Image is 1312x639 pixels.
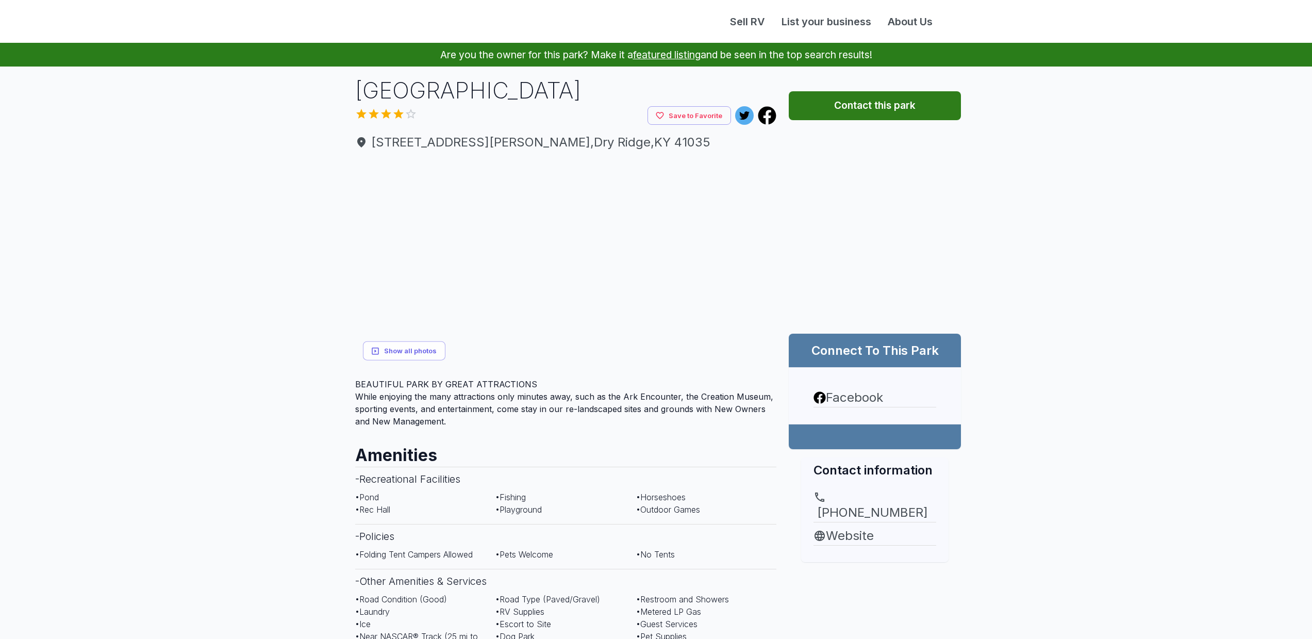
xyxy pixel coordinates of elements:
[636,549,675,560] span: • No Tents
[636,492,686,502] span: • Horseshoes
[813,388,936,407] a: Facebook
[355,379,537,389] span: BEAUTIFUL PARK BY GREAT ATTRACTIONS
[355,436,777,467] h2: Amenities
[355,607,390,617] span: • Laundry
[647,106,731,125] button: Save to Favorite
[773,14,879,29] a: List your business
[722,14,773,29] a: Sell RV
[355,524,777,548] h3: - Policies
[355,549,473,560] span: • Folding Tent Campers Allowed
[355,467,777,491] h3: - Recreational Facilities
[355,133,777,152] span: [STREET_ADDRESS][PERSON_NAME] , Dry Ridge , KY 41035
[495,607,544,617] span: • RV Supplies
[355,492,379,502] span: • Pond
[813,527,936,545] a: Website
[495,619,551,629] span: • Escort to Site
[567,160,671,264] img: yH5BAEAAAAALAAAAAABAAEAAAIBRAA7
[355,594,447,604] span: • Road Condition (Good)
[12,43,1300,67] p: Are you the owner for this park? Make it a and be seen in the top search results!
[636,607,701,617] span: • Metered LP Gas
[636,594,729,604] span: • Restroom and Showers
[633,48,701,61] a: featured listing
[636,619,697,629] span: • Guest Services
[813,462,936,479] h2: Contact information
[495,549,553,560] span: • Pets Welcome
[673,160,777,264] img: yH5BAEAAAAALAAAAAABAAEAAAIBRAA7
[355,569,777,593] h3: - Other Amenities & Services
[789,145,961,317] img: Map for Northern KY RV Park
[801,342,949,359] h2: Connect To This Park
[636,504,700,515] span: • Outdoor Games
[495,492,526,502] span: • Fishing
[363,341,445,361] button: Show all photos
[355,504,390,515] span: • Rec Hall
[567,266,671,370] img: yH5BAEAAAAALAAAAAABAAEAAAIBRAA7
[355,133,777,152] a: [STREET_ADDRESS][PERSON_NAME],Dry Ridge,KY 41035
[355,75,777,106] h1: [GEOGRAPHIC_DATA]
[355,160,565,370] img: yH5BAEAAAAALAAAAAABAAEAAAIBRAA7
[495,504,542,515] span: • Playground
[789,91,961,120] button: Contact this park
[355,378,777,428] div: While enjoying the many attractions only minutes away, such as the Ark Encounter, the Creation Mu...
[495,594,600,604] span: • Road Type (Paved/Gravel)
[879,14,941,29] a: About Us
[355,619,371,629] span: • Ice
[673,266,777,370] img: yH5BAEAAAAALAAAAAABAAEAAAIBRAA7
[813,491,936,522] a: [PHONE_NUMBER]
